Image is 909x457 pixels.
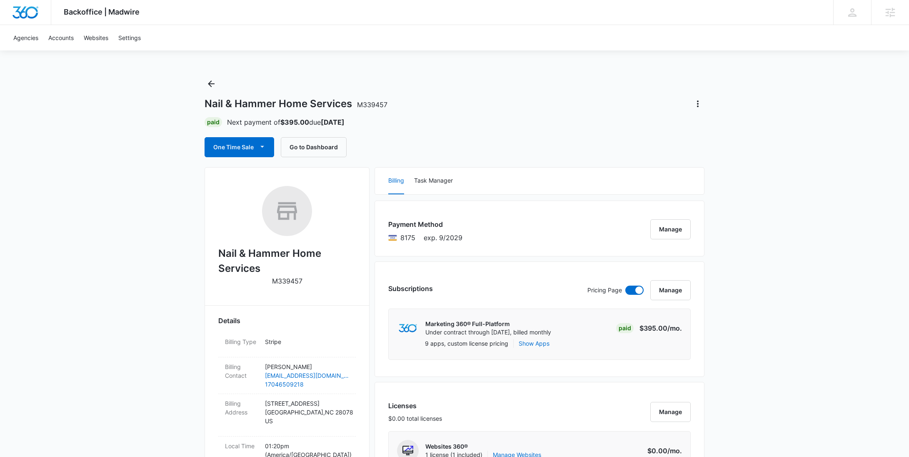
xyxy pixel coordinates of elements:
p: Under contract through [DATE], billed monthly [425,328,551,336]
strong: $395.00 [280,118,309,126]
p: [STREET_ADDRESS] [GEOGRAPHIC_DATA] , NC 28078 US [265,399,349,425]
p: $0.00 total licenses [388,414,442,423]
p: Marketing 360® Full-Platform [425,320,551,328]
dt: Billing Type [225,337,258,346]
button: Go to Dashboard [281,137,347,157]
a: Accounts [43,25,79,50]
h1: Nail & Hammer Home Services [205,98,387,110]
p: Websites 360® [425,442,541,451]
span: exp. 9/2029 [424,233,462,243]
span: Backoffice | Madwire [64,8,140,16]
button: Show Apps [519,339,549,348]
a: Agencies [8,25,43,50]
p: $0.00 [643,446,682,456]
img: marketing360Logo [399,324,417,333]
button: Manage [650,219,691,239]
h3: Licenses [388,401,442,411]
a: Websites [79,25,113,50]
h2: Nail & Hammer Home Services [218,246,356,276]
button: Manage [650,402,691,422]
button: Task Manager [414,168,453,194]
dt: Billing Address [225,399,258,417]
dt: Local Time [225,442,258,450]
span: Visa ending with [400,233,415,243]
span: M339457 [357,100,387,109]
div: Billing Contact[PERSON_NAME][EMAIL_ADDRESS][DOMAIN_NAME]17046509218 [218,357,356,394]
div: Paid [205,117,222,127]
div: Paid [616,323,634,333]
span: /mo. [667,447,682,455]
h3: Payment Method [388,219,462,229]
p: $395.00 [639,323,682,333]
p: [PERSON_NAME] [265,362,349,371]
p: M339457 [272,276,302,286]
div: Billing TypeStripe [218,332,356,357]
a: [EMAIL_ADDRESS][DOMAIN_NAME] [265,371,349,380]
span: Details [218,316,240,326]
p: Next payment of due [227,117,345,127]
button: Billing [388,168,404,194]
strong: [DATE] [321,118,345,126]
a: Settings [113,25,146,50]
button: One Time Sale [205,137,274,157]
p: Stripe [265,337,349,346]
button: Actions [691,97,704,110]
button: Manage [650,280,691,300]
a: 17046509218 [265,380,349,389]
button: Back [205,77,218,90]
p: 9 apps, custom license pricing [425,339,508,348]
div: Billing Address[STREET_ADDRESS][GEOGRAPHIC_DATA],NC 28078US [218,394,356,437]
span: /mo. [667,324,682,332]
p: Pricing Page [587,286,622,295]
h3: Subscriptions [388,284,433,294]
dt: Billing Contact [225,362,258,380]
